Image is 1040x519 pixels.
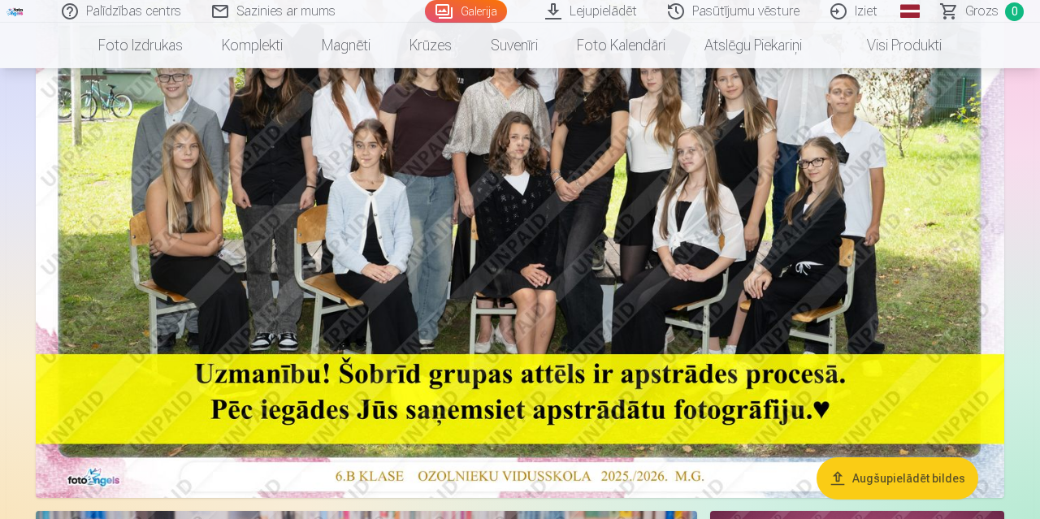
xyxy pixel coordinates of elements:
[302,23,390,68] a: Magnēti
[202,23,302,68] a: Komplekti
[685,23,821,68] a: Atslēgu piekariņi
[817,457,978,500] button: Augšupielādēt bildes
[471,23,557,68] a: Suvenīri
[557,23,685,68] a: Foto kalendāri
[390,23,471,68] a: Krūzes
[965,2,999,21] span: Grozs
[6,6,24,16] img: /fa1
[821,23,961,68] a: Visi produkti
[79,23,202,68] a: Foto izdrukas
[1005,2,1024,21] span: 0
